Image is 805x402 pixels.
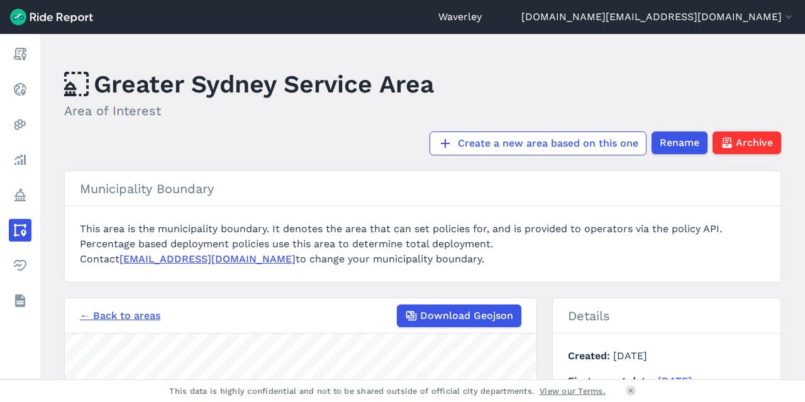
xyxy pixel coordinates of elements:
[9,43,31,65] a: Report
[660,135,699,150] span: Rename
[568,350,613,362] span: Created
[9,254,31,277] a: Health
[64,170,781,282] section: This area is the municipality boundary. It denotes the area that can set policies for, and is pro...
[9,148,31,171] a: Analyze
[10,9,93,25] img: Ride Report
[553,298,780,333] h2: Details
[540,385,606,397] a: View our Terms.
[521,9,795,25] button: [DOMAIN_NAME][EMAIL_ADDRESS][DOMAIN_NAME]
[438,9,482,25] a: Waverley
[9,289,31,312] a: Datasets
[9,113,31,136] a: Heatmaps
[736,135,773,150] span: Archive
[9,219,31,242] a: Areas
[613,350,647,362] span: [DATE]
[64,67,434,101] h1: Greater Sydney Service Area
[80,252,765,267] div: Contact to change your municipality boundary.
[65,171,780,206] h3: Municipality Boundary
[9,78,31,101] a: Realtime
[652,131,708,154] button: Rename
[64,101,434,120] h2: Area of Interest
[713,131,781,154] button: Archive
[430,131,647,155] a: Create a new area based on this one
[119,253,296,265] a: [EMAIL_ADDRESS][DOMAIN_NAME]
[420,308,513,323] span: Download Geojson
[397,304,521,327] button: Download Geojson
[568,375,658,387] span: First report date
[658,375,692,387] a: [DATE]
[80,308,160,323] a: ← Back to areas
[9,184,31,206] a: Policy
